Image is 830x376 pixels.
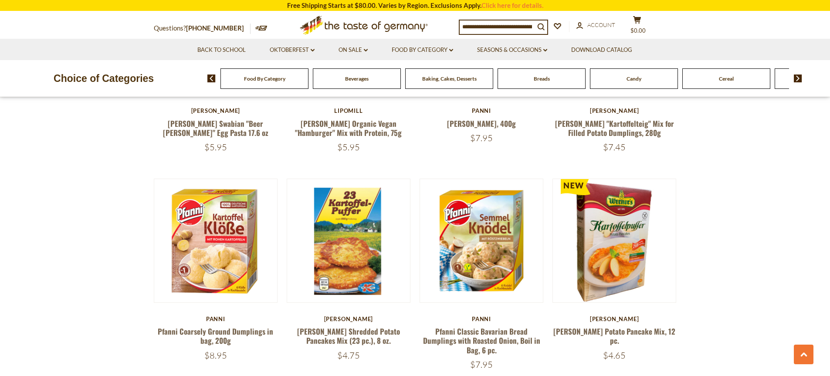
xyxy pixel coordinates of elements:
[204,350,227,361] span: $8.95
[297,326,400,346] a: [PERSON_NAME] Shredded Potato Pancakes Mix (23 pc.), 8 oz.
[420,107,544,114] div: Panni
[345,75,369,82] a: Beverages
[287,179,410,302] img: Dr. Knoll Shredded Potato Pancakes Mix (23 pc.), 8 oz.
[244,75,285,82] a: Food By Category
[719,75,734,82] a: Cereal
[624,16,650,37] button: $0.00
[207,75,216,82] img: previous arrow
[163,118,268,138] a: [PERSON_NAME] Swabian "Beer [PERSON_NAME]" Egg Pasta 17.6 oz
[154,23,251,34] p: Questions?
[552,315,677,322] div: [PERSON_NAME]
[154,179,278,302] img: Pfanni Coarsely Ground Dumplings in bag, 200g
[470,359,493,370] span: $7.95
[287,107,411,114] div: LipoMill
[576,20,615,30] a: Account
[603,142,626,152] span: $7.45
[555,118,674,138] a: [PERSON_NAME] "Kartoffelteig" Mix for Filled Potato Dumplings, 280g
[553,326,675,346] a: [PERSON_NAME] Potato Pancake Mix, 12 pc.
[552,107,677,114] div: [PERSON_NAME]
[197,45,246,55] a: Back to School
[422,75,477,82] a: Baking, Cakes, Desserts
[154,107,278,114] div: [PERSON_NAME]
[630,27,646,34] span: $0.00
[339,45,368,55] a: On Sale
[627,75,641,82] a: Candy
[587,21,615,28] span: Account
[603,350,626,361] span: $4.65
[270,45,315,55] a: Oktoberfest
[423,326,540,356] a: Pfanni Classic Bavarian Bread Dumplings with Roasted Onion, Boil in Bag, 6 pc.
[420,179,543,302] img: Pfanni Classic Bavarian Bread Dumplings with Roasted Onion, Boil in Bag, 6 pc.
[794,75,802,82] img: next arrow
[534,75,550,82] a: Breads
[470,132,493,143] span: $7.95
[295,118,402,138] a: [PERSON_NAME] Organic Vegan "Hamburger" Mix with Protein, 75g
[481,1,543,9] a: Click here for details.
[420,315,544,322] div: Panni
[337,350,360,361] span: $4.75
[571,45,632,55] a: Download Catalog
[158,326,273,346] a: Pfanni Coarsely Ground Dumplings in bag, 200g
[447,118,516,129] a: [PERSON_NAME], 400g
[204,142,227,152] span: $5.95
[553,179,676,302] img: Werners Saxon Potato Pancake Mix, 12 pc.
[477,45,547,55] a: Seasons & Occasions
[186,24,244,32] a: [PHONE_NUMBER]
[392,45,453,55] a: Food By Category
[154,315,278,322] div: Panni
[337,142,360,152] span: $5.95
[287,315,411,322] div: [PERSON_NAME]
